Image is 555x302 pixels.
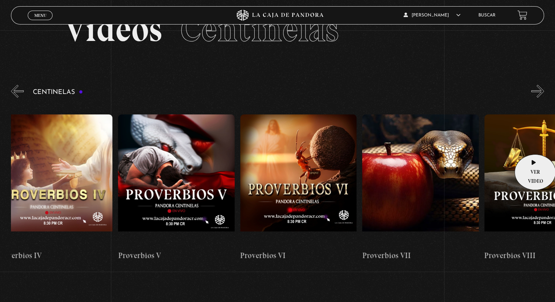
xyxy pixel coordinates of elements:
[180,8,338,50] span: Centinelas
[11,85,24,98] button: Previous
[404,13,460,18] span: [PERSON_NAME]
[32,19,49,24] span: Cerrar
[362,103,478,273] a: Proverbios VII
[118,103,234,273] a: Proverbios V
[531,85,544,98] button: Next
[34,13,46,18] span: Menu
[517,10,527,20] a: View your shopping cart
[478,13,496,18] a: Buscar
[33,89,83,96] h3: Centinelas
[240,103,356,273] a: Proverbios VI
[118,250,234,261] h4: Proverbios V
[240,250,356,261] h4: Proverbios VI
[362,250,478,261] h4: Proverbios VII
[64,12,490,47] h2: Videos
